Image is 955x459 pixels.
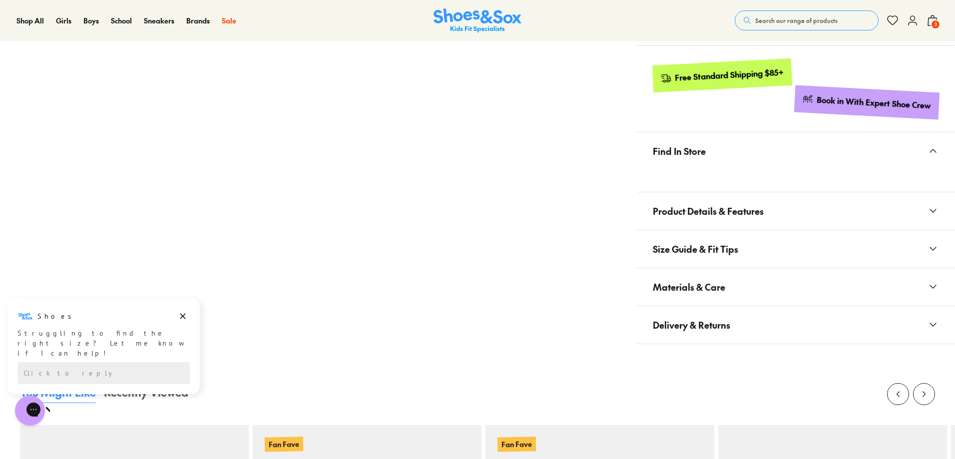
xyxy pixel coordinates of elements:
img: SNS_Logo_Responsive.svg [434,8,521,33]
a: Girls [56,15,71,26]
span: Product Details & Features [653,196,764,226]
span: Delivery & Returns [653,310,730,340]
span: Sale [222,15,236,25]
span: Boys [83,15,99,25]
a: Book in With Expert Shoe Crew [794,85,940,119]
a: School [111,15,132,26]
button: 3 [927,9,939,31]
button: Delivery & Returns [637,306,955,344]
iframe: Gorgias live chat messenger [10,392,50,429]
div: Message from Shoes. Struggling to find the right size? Let me know if I can help! [7,11,200,61]
span: Size Guide & Fit Tips [653,234,738,264]
a: Shop All [16,15,44,26]
span: Search our range of products [755,16,838,25]
button: Product Details & Features [637,192,955,230]
a: Brands [186,15,210,26]
a: Shoes & Sox [434,8,521,33]
img: Shoes logo [17,11,33,27]
p: Fan Fave [497,437,536,452]
a: Free Standard Shipping $85+ [652,58,792,92]
span: Materials & Care [653,272,725,302]
button: Materials & Care [637,268,955,306]
p: Fan Fave [265,437,303,452]
button: Search our range of products [735,10,879,30]
button: Size Guide & Fit Tips [637,230,955,268]
button: Dismiss campaign [176,12,190,26]
div: Free Standard Shipping $85+ [674,66,784,83]
span: Girls [56,15,71,25]
span: Brands [186,15,210,25]
a: Boys [83,15,99,26]
span: Find In Store [653,136,706,166]
a: Sneakers [144,15,174,26]
button: Find In Store [637,132,955,170]
div: Struggling to find the right size? Let me know if I can help! [17,31,190,61]
iframe: Find in Store [653,170,939,180]
h3: Shoes [37,14,77,24]
div: Book in With Expert Shoe Crew [817,94,932,111]
a: Sale [222,15,236,26]
span: Sneakers [144,15,174,25]
span: Shop All [16,15,44,25]
span: School [111,15,132,25]
div: Campaign message [7,1,200,97]
div: Reply to the campaigns [17,65,190,87]
span: 3 [931,19,941,29]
